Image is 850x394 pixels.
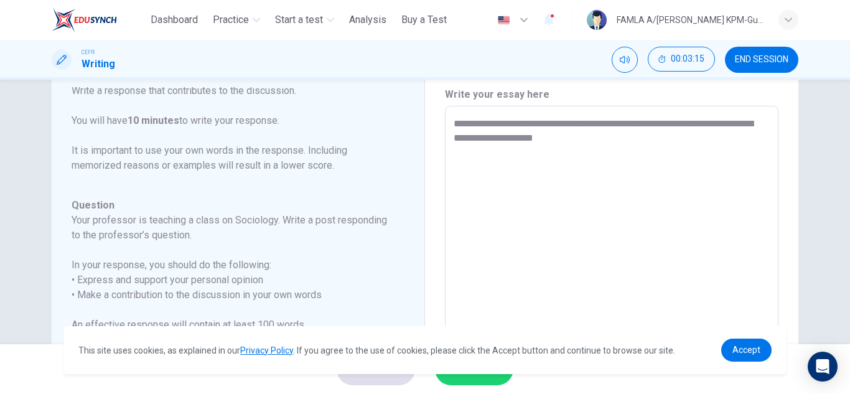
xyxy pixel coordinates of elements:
span: CEFR [82,48,95,57]
button: Buy a Test [396,9,452,31]
h6: In your response, you should do the following: • Express and support your personal opinion • Make... [72,258,390,303]
div: Mute [612,47,638,73]
h1: Writing [82,57,115,72]
button: END SESSION [725,47,798,73]
span: Accept [732,345,760,355]
div: FAMLA A/[PERSON_NAME] KPM-Guru [617,12,764,27]
button: 00:03:15 [648,47,715,72]
div: Hide [648,47,715,73]
div: Open Intercom Messenger [808,352,838,382]
h6: An effective response will contain at least 100 words. [72,317,390,332]
span: END SESSION [735,55,788,65]
span: Dashboard [151,12,198,27]
span: Analysis [349,12,386,27]
button: Start a test [270,9,339,31]
h6: Question [72,198,390,213]
span: Buy a Test [401,12,447,27]
button: Dashboard [146,9,203,31]
a: dismiss cookie message [721,339,772,362]
a: ELTC logo [52,7,146,32]
img: ELTC logo [52,7,117,32]
p: For this task, you will read an online discussion. A professor has posted a question about a topi... [72,9,390,173]
button: Analysis [344,9,391,31]
a: Privacy Policy [240,345,293,355]
button: Practice [208,9,265,31]
span: Start a test [275,12,323,27]
span: 00:03:15 [671,54,704,64]
b: 10 minutes [128,115,179,126]
span: This site uses cookies, as explained in our . If you agree to the use of cookies, please click th... [78,345,675,355]
div: cookieconsent [63,326,786,374]
h6: Write your essay here [445,87,778,102]
h6: Your professor is teaching a class on Sociology. Write a post responding to the professor’s quest... [72,213,390,243]
img: en [496,16,511,25]
span: Practice [213,12,249,27]
img: Profile picture [587,10,607,30]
